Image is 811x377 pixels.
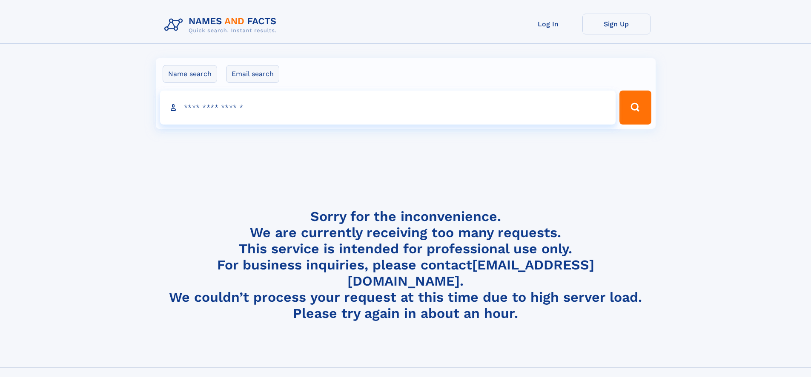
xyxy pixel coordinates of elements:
[226,65,279,83] label: Email search
[161,14,284,37] img: Logo Names and Facts
[161,208,651,322] h4: Sorry for the inconvenience. We are currently receiving too many requests. This service is intend...
[619,91,651,125] button: Search Button
[347,257,594,289] a: [EMAIL_ADDRESS][DOMAIN_NAME]
[160,91,616,125] input: search input
[582,14,651,34] a: Sign Up
[163,65,217,83] label: Name search
[514,14,582,34] a: Log In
